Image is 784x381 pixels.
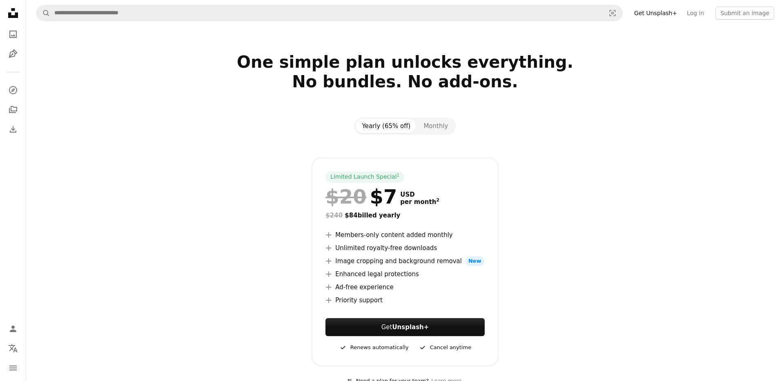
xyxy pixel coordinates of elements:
[325,256,484,266] li: Image cropping and background removal
[36,5,50,21] button: Search Unsplash
[434,198,441,206] a: 2
[5,102,21,118] a: Collections
[5,121,21,137] a: Download History
[325,295,484,305] li: Priority support
[325,318,484,336] button: GetUnsplash+
[5,340,21,357] button: Language
[325,171,404,183] div: Limited Launch Special
[140,52,670,111] h2: One simple plan unlocks everything. No bundles. No add-ons.
[603,5,622,21] button: Visual search
[5,5,21,23] a: Home — Unsplash
[325,269,484,279] li: Enhanced legal protections
[325,230,484,240] li: Members-only content added monthly
[5,360,21,376] button: Menu
[36,5,623,21] form: Find visuals sitewide
[419,343,471,352] div: Cancel anytime
[325,212,343,219] span: $240
[465,256,485,266] span: New
[400,198,439,206] span: per month
[325,282,484,292] li: Ad-free experience
[325,186,397,207] div: $7
[5,46,21,62] a: Illustrations
[325,210,484,220] div: $84 billed yearly
[400,191,439,198] span: USD
[325,186,366,207] span: $20
[356,119,417,133] button: Yearly (65% off)
[715,7,774,20] button: Submit an image
[5,82,21,98] a: Explore
[5,26,21,42] a: Photos
[417,119,454,133] button: Monthly
[682,7,709,20] a: Log in
[339,343,409,352] div: Renews automatically
[325,243,484,253] li: Unlimited royalty-free downloads
[392,323,429,331] strong: Unsplash+
[395,173,401,181] a: 1
[629,7,682,20] a: Get Unsplash+
[5,321,21,337] a: Log in / Sign up
[397,173,400,177] sup: 1
[436,197,439,203] sup: 2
